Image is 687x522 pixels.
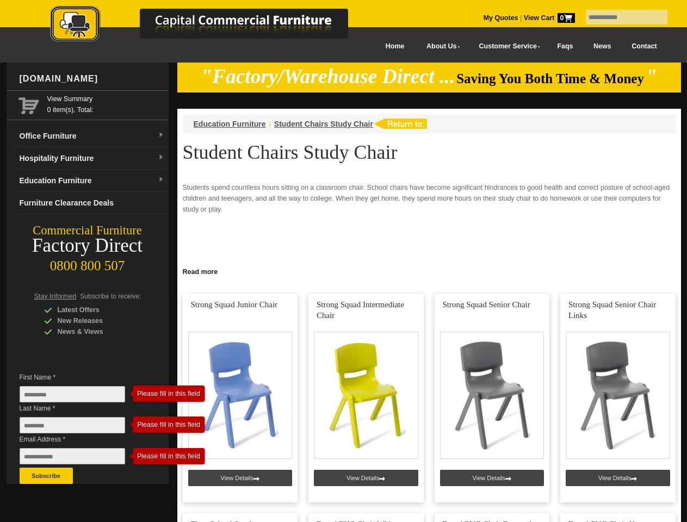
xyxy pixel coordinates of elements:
div: Commercial Furniture [7,223,169,238]
a: Education Furnituredropdown [15,170,169,192]
input: First Name * [20,386,125,402]
a: Customer Service [467,34,547,59]
span: Last Name * [20,403,141,414]
button: Subscribe [20,468,73,484]
a: News [583,34,621,59]
a: View Summary [47,94,164,104]
div: Please fill in this field [133,421,196,428]
h1: Student Chairs Study Chair [183,142,676,163]
a: Office Furnituredropdown [15,125,169,147]
div: 0800 800 507 [7,253,169,274]
a: Click to read more [177,264,681,277]
img: dropdown [158,132,164,139]
div: Factory Direct [7,238,169,253]
strong: View Cart [524,14,575,22]
div: New Releases [44,315,147,326]
img: Capital Commercial Furniture Logo [20,5,401,45]
div: Please fill in this field [133,390,196,397]
a: View Cart0 [522,14,574,22]
p: Students spend countless hours sitting on a classroom chair. School chairs have become significan... [183,182,676,215]
span: Subscribe to receive: [80,293,141,300]
a: Furniture Clearance Deals [15,192,169,214]
span: Saving You Both Time & Money [456,71,644,86]
a: Contact [621,34,667,59]
div: News & Views [44,326,147,337]
a: My Quotes [484,14,518,22]
div: [DOMAIN_NAME] [15,63,169,95]
img: dropdown [158,154,164,161]
em: " [646,65,657,88]
input: Email Address * [20,448,125,464]
a: Education Furniture [194,120,266,128]
input: Last Name * [20,417,125,433]
em: "Factory/Warehouse Direct ... [201,65,455,88]
a: Faqs [547,34,584,59]
span: Email Address * [20,434,141,445]
img: dropdown [158,177,164,183]
span: First Name * [20,372,141,383]
div: Please fill in this field [133,452,196,460]
a: Student Chairs Study Chair [274,120,373,128]
span: 0 [558,13,575,23]
a: About Us [414,34,467,59]
img: return to [373,119,427,129]
span: Stay Informed [34,293,77,300]
li: › [269,119,271,129]
a: Hospitality Furnituredropdown [15,147,169,170]
div: Latest Offers [44,304,147,315]
a: Capital Commercial Furniture Logo [20,5,401,48]
span: 0 item(s), Total: [47,94,164,114]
